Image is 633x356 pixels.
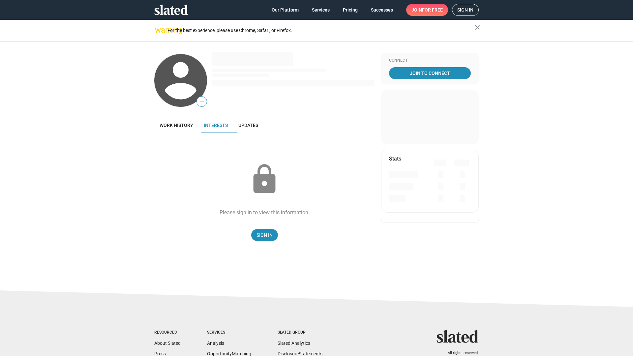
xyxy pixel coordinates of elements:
[197,98,207,106] span: —
[251,229,278,241] a: Sign In
[160,123,193,128] span: Work history
[366,4,398,16] a: Successes
[198,117,233,133] a: Interests
[278,330,322,335] div: Slated Group
[248,163,281,196] mat-icon: lock
[457,4,473,15] span: Sign in
[155,26,163,34] mat-icon: warning
[238,123,258,128] span: Updates
[154,330,181,335] div: Resources
[233,117,263,133] a: Updates
[204,123,228,128] span: Interests
[406,4,448,16] a: Joinfor free
[343,4,358,16] span: Pricing
[473,23,481,31] mat-icon: close
[390,67,469,79] span: Join To Connect
[389,67,471,79] a: Join To Connect
[411,4,443,16] span: Join
[371,4,393,16] span: Successes
[312,4,330,16] span: Services
[220,209,310,216] div: Please sign in to view this information.
[167,26,475,35] div: For the best experience, please use Chrome, Safari, or Firefox.
[272,4,299,16] span: Our Platform
[389,58,471,63] div: Connect
[422,4,443,16] span: for free
[207,330,251,335] div: Services
[207,341,224,346] a: Analysis
[338,4,363,16] a: Pricing
[154,117,198,133] a: Work history
[389,155,401,162] mat-card-title: Stats
[256,229,273,241] span: Sign In
[452,4,479,16] a: Sign in
[266,4,304,16] a: Our Platform
[307,4,335,16] a: Services
[278,341,310,346] a: Slated Analytics
[154,341,181,346] a: About Slated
